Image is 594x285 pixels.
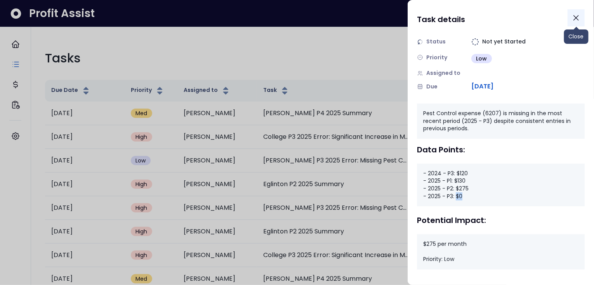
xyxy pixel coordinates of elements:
[476,55,487,62] span: Low
[426,83,438,91] span: Due
[471,38,479,46] img: Not yet Started
[426,54,447,62] span: Priority
[426,38,446,46] span: Status
[417,12,465,26] h1: Task details
[482,38,526,46] span: Not yet Started
[426,69,460,77] span: Assigned to
[417,39,423,45] img: Status
[417,216,585,225] div: Potential Impact:
[417,104,585,139] div: Pest Control expense (6207) is missing in the most recent period (2025 - P3) despite consistent e...
[471,82,493,91] span: [DATE]
[564,29,589,44] div: Close
[568,9,585,26] button: Close
[417,234,585,269] div: $275 per month Priority: Low
[417,145,585,154] div: Data Points:
[417,164,585,206] div: - 2024 - P3: $120 - 2025 - P1: $130 - 2025 - P2: $275 - 2025 - P3: $0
